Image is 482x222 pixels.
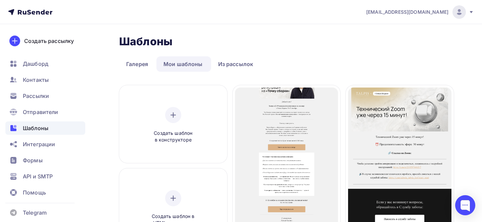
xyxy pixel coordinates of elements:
[23,76,49,84] span: Контакты
[119,35,173,48] h2: Шаблоны
[23,60,48,68] span: Дашборд
[5,154,85,167] a: Формы
[23,156,43,164] span: Формы
[23,188,46,197] span: Помощь
[23,172,53,180] span: API и SMTP
[23,140,55,148] span: Интеграции
[24,37,74,45] div: Создать рассылку
[5,89,85,103] a: Рассылки
[5,73,85,87] a: Контакты
[119,56,155,72] a: Галерея
[156,56,210,72] a: Мои шаблоны
[23,124,48,132] span: Шаблоны
[5,57,85,70] a: Дашборд
[5,121,85,135] a: Шаблоны
[23,92,49,100] span: Рассылки
[211,56,260,72] a: Из рассылок
[23,209,47,217] span: Telegram
[366,5,474,19] a: [EMAIL_ADDRESS][DOMAIN_NAME]
[366,9,448,15] span: [EMAIL_ADDRESS][DOMAIN_NAME]
[23,108,58,116] span: Отправители
[141,130,205,144] span: Создать шаблон в конструкторе
[5,105,85,119] a: Отправители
